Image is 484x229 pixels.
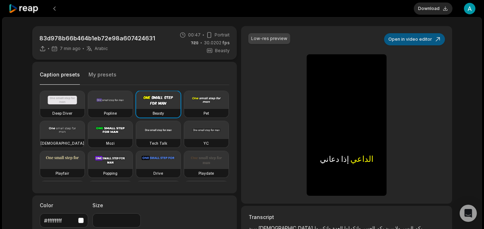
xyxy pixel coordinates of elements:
[251,35,287,42] div: Low-res preview
[460,205,477,222] div: Open Intercom Messenger
[215,48,230,54] span: Beasty
[153,170,163,176] h3: Drive
[92,201,141,209] label: Size
[103,170,118,176] h3: Popping
[40,201,88,209] label: Color
[40,140,84,146] h3: [DEMOGRAPHIC_DATA]
[95,46,108,51] span: Arabic
[40,71,80,85] button: Caption presets
[39,34,155,43] p: 83d978b66b464b1eb72e98a607424631
[52,110,72,116] h3: Deep Diver
[40,213,88,228] button: #ffffffff
[44,217,75,224] div: #ffffffff
[414,3,452,15] button: Download
[56,170,69,176] h3: Playfair
[106,140,115,146] h3: Mozi
[203,140,209,146] h3: YC
[149,140,167,146] h3: Tech Talk
[204,40,230,46] span: 30.0202
[384,33,445,45] button: Open in video editor
[215,32,230,38] span: Portrait
[60,46,81,51] span: 7 min ago
[222,40,230,45] span: fps
[188,32,201,38] span: 00:47
[198,170,214,176] h3: Playdate
[350,153,374,165] span: الداعي
[341,154,349,165] span: إذا
[88,71,116,85] button: My presets
[249,213,444,221] h3: Transcript
[104,110,117,116] h3: Popline
[320,154,339,165] span: دعاني
[203,110,209,116] h3: Pet
[153,110,164,116] h3: Beasty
